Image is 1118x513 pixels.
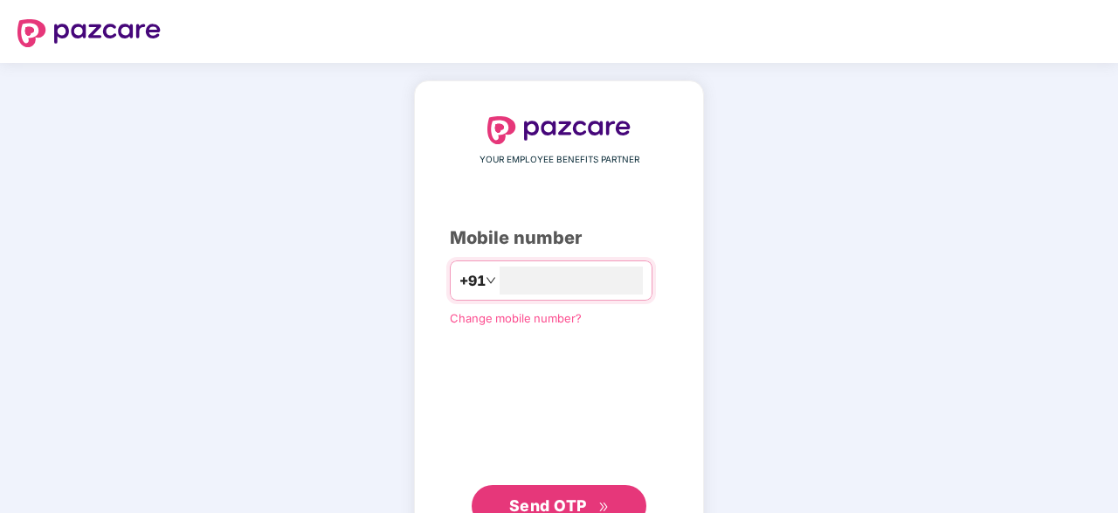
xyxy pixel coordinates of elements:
span: double-right [598,502,610,513]
span: down [486,275,496,286]
img: logo [487,116,631,144]
a: Change mobile number? [450,311,582,325]
img: logo [17,19,161,47]
div: Mobile number [450,225,668,252]
span: YOUR EMPLOYEE BENEFITS PARTNER [480,153,639,167]
span: +91 [459,270,486,292]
